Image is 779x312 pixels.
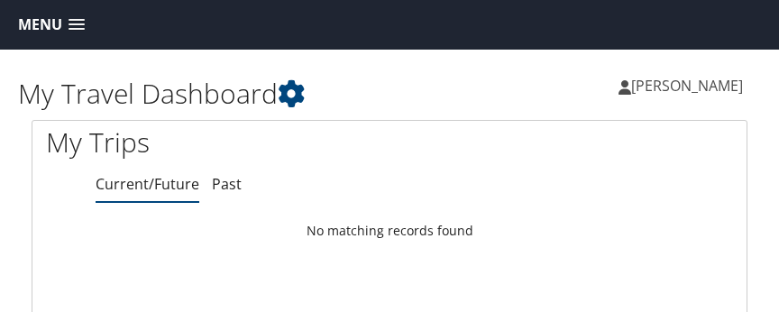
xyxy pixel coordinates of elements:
[32,215,747,247] td: No matching records found
[9,10,94,40] a: Menu
[46,124,376,161] h1: My Trips
[18,75,389,113] h1: My Travel Dashboard
[619,59,761,113] a: [PERSON_NAME]
[18,16,62,33] span: Menu
[631,76,743,96] span: [PERSON_NAME]
[212,174,242,194] a: Past
[96,174,199,194] a: Current/Future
